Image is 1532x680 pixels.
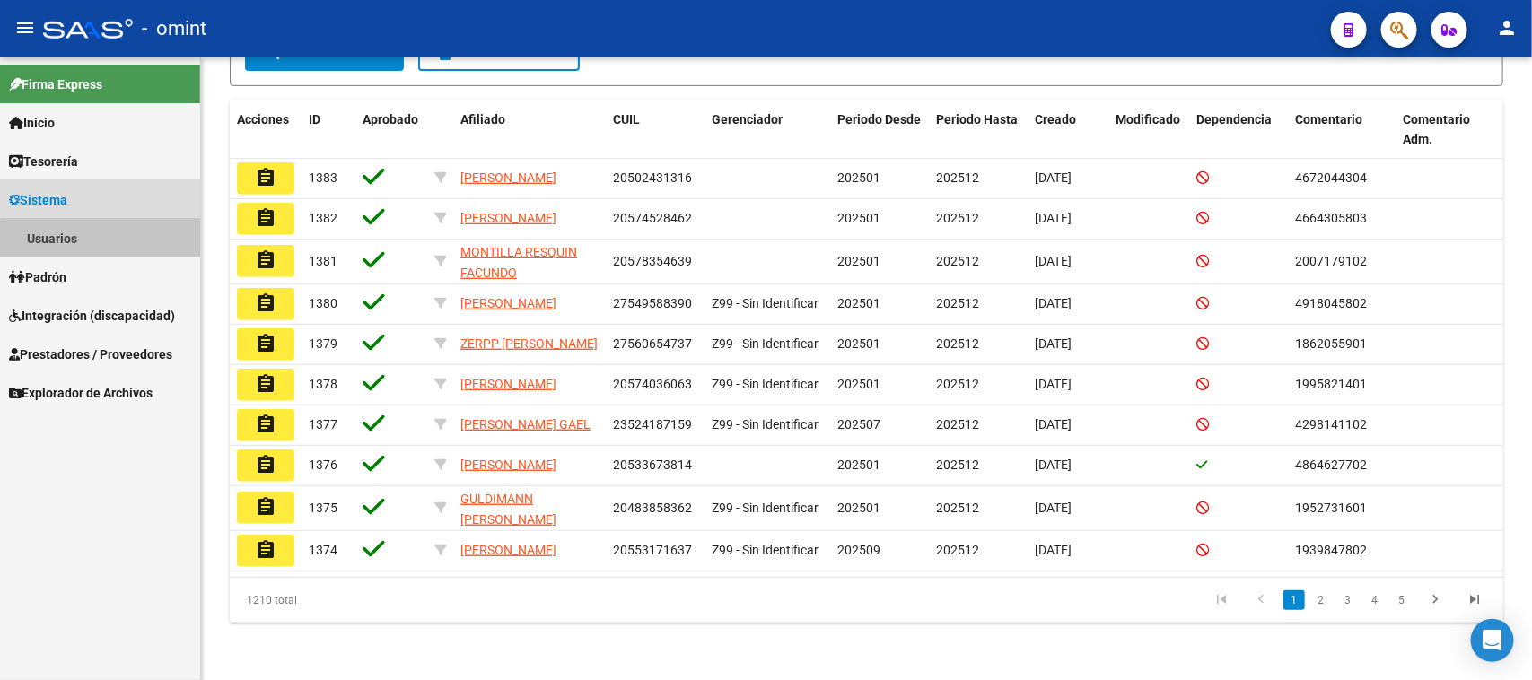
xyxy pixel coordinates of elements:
datatable-header-cell: Afiliado [453,100,606,160]
span: 4298141102 [1295,417,1367,432]
a: 3 [1337,590,1359,610]
span: 1383 [309,170,337,185]
span: 202501 [837,296,880,310]
span: 1378 [309,377,337,391]
span: 202512 [936,336,979,351]
span: Integración (discapacidad) [9,306,175,326]
span: 202512 [936,458,979,472]
datatable-header-cell: Aprobado [355,100,427,160]
span: [DATE] [1035,417,1072,432]
span: Firma Express [9,74,102,94]
datatable-header-cell: ID [302,100,355,160]
span: Inicio [9,113,55,133]
a: go to last page [1458,590,1492,610]
span: [DATE] [1035,543,1072,557]
span: 202512 [936,377,979,391]
span: Tesorería [9,152,78,171]
span: 4864627702 [1295,458,1367,472]
span: Aprobado [363,112,418,126]
span: Gerenciador [712,112,783,126]
span: Comentario Adm. [1403,112,1470,147]
span: 1374 [309,543,337,557]
span: Z99 - Sin Identificar [712,501,819,515]
datatable-header-cell: Gerenciador [705,100,830,160]
span: 202501 [837,170,880,185]
mat-icon: assignment [255,249,276,271]
span: 20578354639 [613,254,692,268]
datatable-header-cell: Modificado [1108,100,1189,160]
span: 20533673814 [613,458,692,472]
span: 4672044304 [1295,170,1367,185]
span: 20574528462 [613,211,692,225]
span: - omint [142,9,206,48]
span: [DATE] [1035,377,1072,391]
datatable-header-cell: Comentario Adm. [1396,100,1503,160]
span: 1381 [309,254,337,268]
span: 202501 [837,211,880,225]
span: Borrar Filtros [434,45,564,61]
span: 202509 [837,543,880,557]
span: 202512 [936,501,979,515]
span: Z99 - Sin Identificar [712,543,819,557]
span: 1995821401 [1295,377,1367,391]
li: page 5 [1388,585,1415,615]
span: [PERSON_NAME] [460,296,556,310]
span: Afiliado [460,112,505,126]
span: [PERSON_NAME] [460,170,556,185]
span: MONTILLA RESQUIN FACUNDO [460,245,577,280]
span: 202501 [837,254,880,268]
span: 20502431316 [613,170,692,185]
mat-icon: assignment [255,167,276,188]
datatable-header-cell: Dependencia [1189,100,1288,160]
datatable-header-cell: Periodo Desde [830,100,929,160]
span: 202501 [837,458,880,472]
span: 23524187159 [613,417,692,432]
span: 20553171637 [613,543,692,557]
datatable-header-cell: Comentario [1288,100,1396,160]
span: 1379 [309,336,337,351]
span: [DATE] [1035,296,1072,310]
mat-icon: person [1496,17,1518,39]
span: 1377 [309,417,337,432]
mat-icon: menu [14,17,36,39]
span: 1376 [309,458,337,472]
span: 1862055901 [1295,336,1367,351]
datatable-header-cell: Periodo Hasta [929,100,1028,160]
span: 202512 [936,170,979,185]
span: 202512 [936,211,979,225]
li: page 1 [1281,585,1308,615]
mat-icon: assignment [255,454,276,475]
span: GULDIMANN [PERSON_NAME] [460,492,556,527]
span: 2007179102 [1295,254,1367,268]
span: [DATE] [1035,170,1072,185]
span: 1382 [309,211,337,225]
span: Z99 - Sin Identificar [712,336,819,351]
span: 202501 [837,336,880,351]
span: [DATE] [1035,458,1072,472]
mat-icon: assignment [255,539,276,561]
mat-icon: assignment [255,292,276,314]
a: go to next page [1418,590,1452,610]
div: 1210 total [230,578,481,623]
a: 5 [1391,590,1413,610]
li: page 2 [1308,585,1335,615]
span: Prestadores / Proveedores [9,344,172,364]
span: [PERSON_NAME] [460,211,556,225]
div: Open Intercom Messenger [1471,619,1514,662]
a: 1 [1283,590,1305,610]
datatable-header-cell: Creado [1028,100,1108,160]
li: page 4 [1361,585,1388,615]
span: 20574036063 [613,377,692,391]
mat-icon: assignment [255,414,276,435]
span: Acciones [237,112,289,126]
datatable-header-cell: CUIL [606,100,705,160]
span: ZERPP [PERSON_NAME] [460,336,598,351]
span: [DATE] [1035,501,1072,515]
span: [PERSON_NAME] [460,543,556,557]
span: 27549588390 [613,296,692,310]
mat-icon: assignment [255,496,276,518]
datatable-header-cell: Acciones [230,100,302,160]
span: 202501 [837,501,880,515]
span: 20483858362 [613,501,692,515]
span: [PERSON_NAME] [460,458,556,472]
